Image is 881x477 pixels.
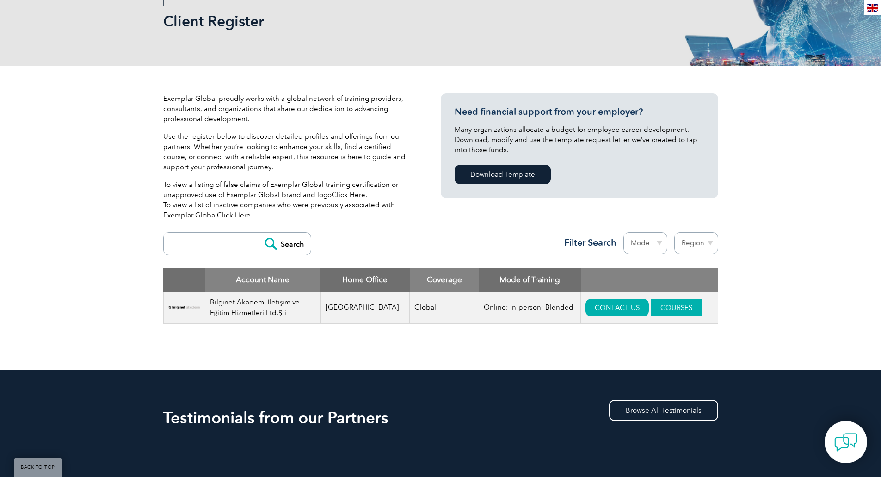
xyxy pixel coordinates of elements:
[410,268,479,292] th: Coverage: activate to sort column ascending
[867,4,878,12] img: en
[332,191,365,199] a: Click Here
[163,180,413,220] p: To view a listing of false claims of Exemplar Global training certification or unapproved use of ...
[168,299,200,316] img: a1985bb7-a6fe-eb11-94ef-002248181dbe-logo.png
[455,165,551,184] a: Download Template
[455,124,704,155] p: Many organizations allocate a budget for employee career development. Download, modify and use th...
[163,410,718,425] h2: Testimonials from our Partners
[163,14,552,29] h2: Client Register
[163,93,413,124] p: Exemplar Global proudly works with a global network of training providers, consultants, and organ...
[455,106,704,118] h3: Need financial support from your employer?
[320,292,410,324] td: [GEOGRAPHIC_DATA]
[163,131,413,172] p: Use the register below to discover detailed profiles and offerings from our partners. Whether you...
[651,299,702,316] a: COURSES
[581,268,718,292] th: : activate to sort column ascending
[834,431,857,454] img: contact-chat.png
[217,211,251,219] a: Click Here
[609,400,718,421] a: Browse All Testimonials
[559,237,616,248] h3: Filter Search
[205,292,320,324] td: Bilginet Akademi İletişim ve Eğitim Hizmetleri Ltd.Şti
[410,292,479,324] td: Global
[260,233,311,255] input: Search
[585,299,649,316] a: CONTACT US
[205,268,320,292] th: Account Name: activate to sort column descending
[320,268,410,292] th: Home Office: activate to sort column ascending
[479,292,581,324] td: Online; In-person; Blended
[479,268,581,292] th: Mode of Training: activate to sort column ascending
[14,458,62,477] a: BACK TO TOP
